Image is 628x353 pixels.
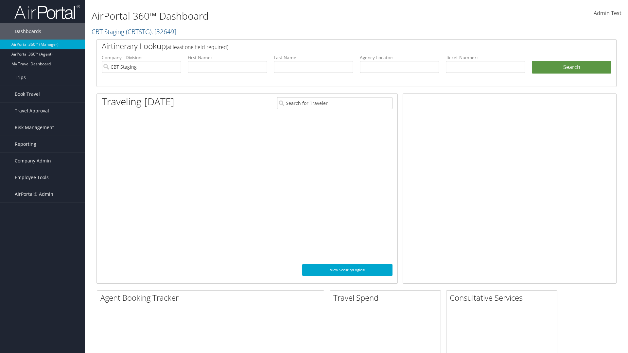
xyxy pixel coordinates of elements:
input: Search for Traveler [277,97,392,109]
span: AirPortal® Admin [15,186,53,202]
img: airportal-logo.png [14,4,80,20]
h2: Airtinerary Lookup [102,41,568,52]
h2: Agent Booking Tracker [100,292,324,303]
button: Search [532,61,611,74]
span: Dashboards [15,23,41,40]
label: Agency Locator: [360,54,439,61]
h2: Consultative Services [450,292,557,303]
label: Ticket Number: [446,54,525,61]
span: (at least one field required) [166,43,228,51]
span: , [ 32649 ] [151,27,176,36]
h1: AirPortal 360™ Dashboard [92,9,445,23]
a: View SecurityLogic® [302,264,392,276]
span: Reporting [15,136,36,152]
h2: Travel Spend [333,292,441,303]
span: Risk Management [15,119,54,136]
h1: Traveling [DATE] [102,95,174,109]
span: Employee Tools [15,169,49,186]
label: Last Name: [274,54,353,61]
span: ( CBTSTG ) [126,27,151,36]
label: First Name: [188,54,267,61]
label: Company - Division: [102,54,181,61]
span: Company Admin [15,153,51,169]
a: CBT Staging [92,27,176,36]
a: Admin Test [594,3,621,24]
span: Admin Test [594,9,621,17]
span: Trips [15,69,26,86]
span: Book Travel [15,86,40,102]
span: Travel Approval [15,103,49,119]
